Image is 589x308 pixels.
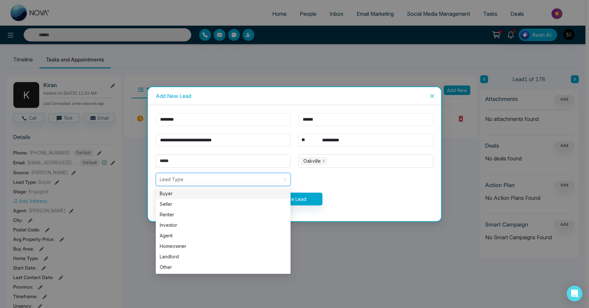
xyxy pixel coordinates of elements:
[156,188,291,199] div: Buyer
[430,93,435,99] span: close
[160,222,287,229] div: Investor
[156,92,433,100] div: Add New Lead
[160,232,287,239] div: Agent
[156,220,291,230] div: Investor
[160,264,287,271] div: Other
[322,159,325,163] span: close
[156,199,291,209] div: Seller
[567,286,582,301] div: Open Intercom Messenger
[303,157,321,165] span: Oakville
[160,201,287,208] div: Seller
[267,193,322,205] button: Save Lead
[300,157,327,165] span: Oakville
[156,262,291,272] div: Other
[156,251,291,262] div: Landlord
[160,190,287,197] div: Buyer
[423,87,441,105] button: Close
[160,253,287,260] div: Landlord
[156,241,291,251] div: Homeowner
[156,209,291,220] div: Renter
[160,243,287,250] div: Homeowner
[156,230,291,241] div: Agent
[160,211,287,218] div: Renter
